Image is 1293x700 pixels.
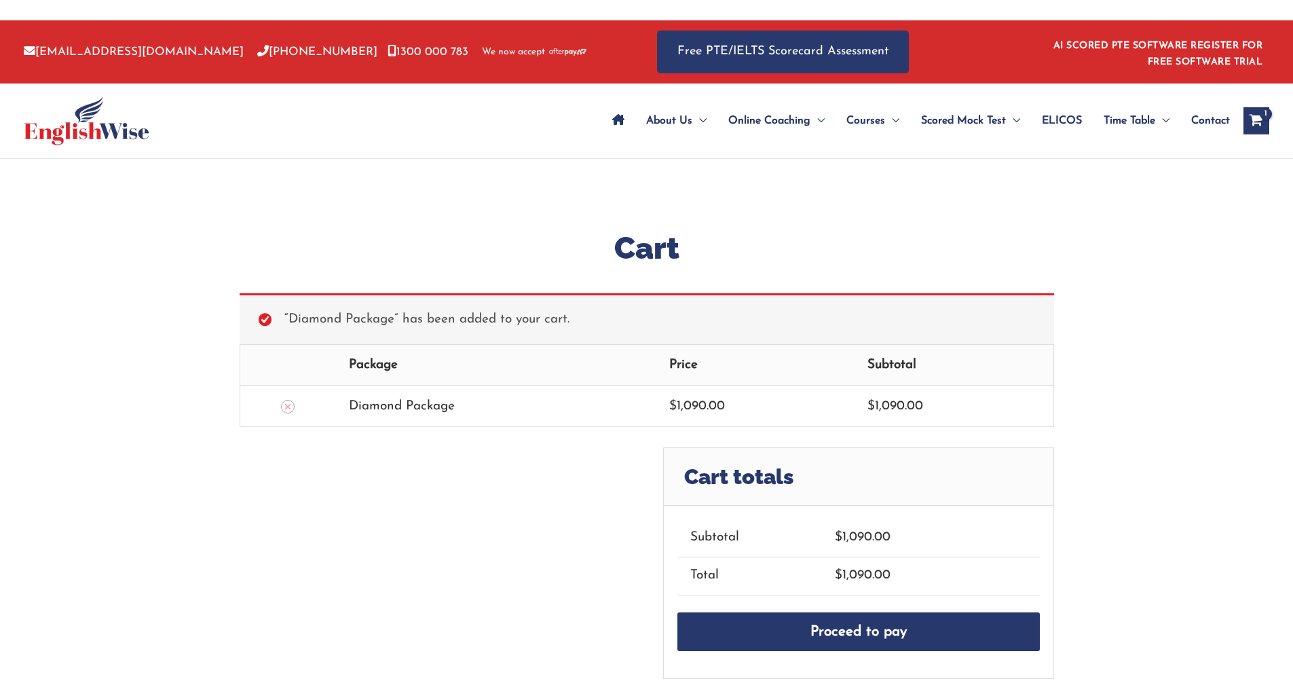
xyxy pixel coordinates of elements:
[257,46,377,58] a: [PHONE_NUMBER]
[1053,41,1263,67] a: AI SCORED PTE SOFTWARE REGISTER FOR FREE SOFTWARE TRIAL
[664,448,1053,505] h2: Cart totals
[867,400,875,413] span: $
[24,46,244,58] a: [EMAIL_ADDRESS][DOMAIN_NAME]
[885,97,899,145] span: Menu Toggle
[921,97,1006,145] span: Scored Mock Test
[835,569,842,582] span: $
[336,345,656,386] th: Package
[1155,97,1169,145] span: Menu Toggle
[836,97,910,145] a: CoursesMenu Toggle
[349,395,643,418] div: Diamond Package
[601,97,1230,145] nav: Site Navigation: Main Menu
[728,97,810,145] span: Online Coaching
[677,519,823,557] th: Subtotal
[240,227,1054,270] h1: Cart
[1042,97,1082,145] span: ELICOS
[1243,107,1269,134] a: View Shopping Cart, 1 items
[281,400,295,413] a: Remove this item
[1093,97,1180,145] a: Time TableMenu Toggle
[549,48,586,56] img: Afterpay-Logo
[388,46,468,58] a: 1300 000 783
[692,97,707,145] span: Menu Toggle
[910,97,1031,145] a: Scored Mock TestMenu Toggle
[657,31,909,73] a: Free PTE/IELTS Scorecard Assessment
[669,400,677,413] span: $
[677,612,1040,652] a: Proceed to pay
[855,345,1053,386] th: Subtotal
[867,400,923,413] bdi: 1,090.00
[835,569,891,582] bdi: 1,090.00
[1191,97,1230,145] span: Contact
[835,531,842,544] span: $
[635,97,717,145] a: About UsMenu Toggle
[810,97,825,145] span: Menu Toggle
[482,45,545,59] span: We now accept
[846,97,885,145] span: Courses
[656,345,855,386] th: Price
[240,293,1054,344] div: “Diamond Package” has been added to your cart.
[1045,30,1269,74] aside: Header Widget 1
[1104,97,1155,145] span: Time Table
[1006,97,1020,145] span: Menu Toggle
[717,97,836,145] a: Online CoachingMenu Toggle
[646,97,692,145] span: About Us
[24,96,149,145] img: cropped-ew-logo
[1031,97,1093,145] a: ELICOS
[677,557,823,595] th: Total
[1180,97,1230,145] a: Contact
[835,531,891,544] bdi: 1,090.00
[669,400,725,413] bdi: 1,090.00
